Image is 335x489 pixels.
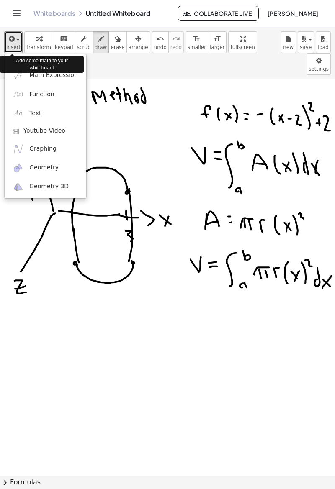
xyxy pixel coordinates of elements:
span: [PERSON_NAME] [267,10,318,17]
img: f_x.png [13,89,23,100]
span: Function [29,90,54,99]
span: keypad [55,44,73,50]
a: Youtube Video [5,123,86,139]
button: settings [307,53,331,75]
span: transform [26,44,51,50]
button: Toggle navigation [10,7,23,20]
a: Math Expression [5,66,86,85]
img: Aa.png [13,108,23,118]
button: scrub [75,31,93,53]
a: Geometry [5,159,86,177]
button: erase [108,31,126,53]
span: draw [95,44,107,50]
button: format_sizesmaller [186,31,208,53]
span: Geometry 3D [29,182,69,191]
button: load [316,31,331,53]
span: Youtube Video [23,127,65,135]
img: ggb-3d.svg [13,182,23,192]
a: Graphing [5,139,86,158]
span: redo [170,44,182,50]
img: sqrt_x.png [13,70,23,81]
button: new [281,31,296,53]
button: redoredo [168,31,184,53]
span: undo [154,44,167,50]
button: Collaborate Live [178,6,259,21]
span: Geometry [29,164,59,172]
i: format_size [213,34,221,44]
span: Text [29,109,41,118]
button: transform [24,31,53,53]
button: keyboardkeypad [53,31,75,53]
span: larger [210,44,224,50]
span: Graphing [29,145,57,153]
button: save [298,31,314,53]
span: save [300,44,312,50]
button: [PERSON_NAME] [260,6,325,21]
a: Function [5,85,86,104]
img: ggb-graphing.svg [13,143,23,154]
span: load [318,44,329,50]
span: insert [6,44,21,50]
i: redo [172,34,180,44]
span: fullscreen [230,44,255,50]
button: format_sizelarger [208,31,227,53]
i: keyboard [60,34,68,44]
span: Collaborate Live [185,10,252,17]
button: insert [4,31,23,53]
span: Math Expression [29,71,77,79]
button: draw [93,31,109,53]
a: Whiteboards [33,9,75,18]
a: Geometry 3D [5,177,86,196]
span: erase [111,44,124,50]
i: undo [156,34,164,44]
i: format_size [193,34,201,44]
button: fullscreen [228,31,257,53]
span: new [283,44,294,50]
span: arrange [129,44,148,50]
button: undoundo [152,31,169,53]
button: arrange [126,31,150,53]
span: smaller [188,44,206,50]
img: ggb-geometry.svg [13,163,23,173]
span: settings [309,66,329,72]
span: scrub [77,44,91,50]
a: Text [5,104,86,123]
